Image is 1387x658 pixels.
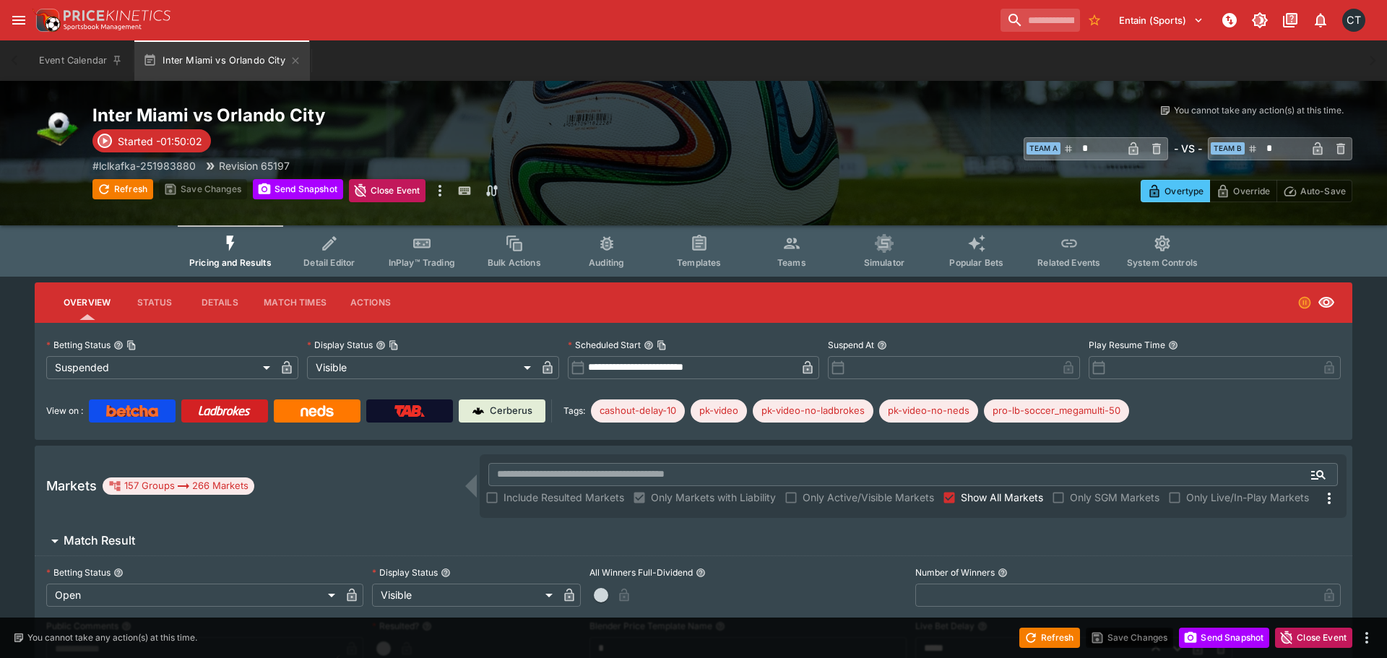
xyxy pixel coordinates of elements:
p: Copy To Clipboard [92,158,196,173]
button: Close Event [349,179,426,202]
span: Bulk Actions [488,257,541,268]
button: Betting Status [113,568,124,578]
p: Display Status [307,339,373,351]
span: Templates [677,257,721,268]
label: View on : [46,399,83,423]
div: Betting Target: cerberus [591,399,685,423]
p: Betting Status [46,339,111,351]
button: Event Calendar [30,40,131,81]
p: Override [1233,183,1270,199]
button: Copy To Clipboard [657,340,667,350]
label: Tags: [563,399,585,423]
button: Copy To Clipboard [126,340,137,350]
p: All Winners Full-Dividend [589,566,693,579]
div: Open [46,584,340,607]
p: Scheduled Start [568,339,641,351]
div: Start From [1141,180,1352,202]
div: Event type filters [178,225,1209,277]
span: Only Active/Visible Markets [803,490,934,505]
span: Teams [777,257,806,268]
img: Sportsbook Management [64,24,142,30]
div: Cameron Tarver [1342,9,1365,32]
h6: Match Result [64,533,135,548]
span: Popular Bets [949,257,1003,268]
p: Cerberus [490,404,532,418]
span: Detail Editor [303,257,355,268]
button: Copy To Clipboard [389,340,399,350]
p: Display Status [372,566,438,579]
button: Select Tenant [1110,9,1212,32]
svg: Suspended [1297,295,1312,310]
h2: Copy To Clipboard [92,104,722,126]
p: Started -01:50:02 [118,134,202,149]
span: Include Resulted Markets [504,490,624,505]
button: Display Status [441,568,451,578]
div: Suspended [46,356,275,379]
button: more [431,179,449,202]
button: Number of Winners [998,568,1008,578]
div: 157 Groups 266 Markets [108,477,249,495]
span: pk-video-no-neds [879,404,978,418]
svg: More [1321,490,1338,507]
button: open drawer [6,7,32,33]
button: Open [1305,462,1331,488]
button: Status [122,285,187,320]
button: Refresh [92,179,153,199]
button: Auto-Save [1276,180,1352,202]
p: You cannot take any action(s) at this time. [1174,104,1344,117]
button: Inter Miami vs Orlando City [134,40,310,81]
button: Refresh [1019,628,1080,648]
p: Play Resume Time [1089,339,1165,351]
p: Betting Status [46,566,111,579]
button: Display StatusCopy To Clipboard [376,340,386,350]
span: pro-lb-soccer_megamulti-50 [984,404,1129,418]
span: System Controls [1127,257,1198,268]
button: Play Resume Time [1168,340,1178,350]
p: You cannot take any action(s) at this time. [27,631,197,644]
button: NOT Connected to PK [1217,7,1243,33]
button: Match Times [252,285,338,320]
img: Betcha [106,405,158,417]
img: Ladbrokes [198,405,251,417]
div: Betting Target: cerberus [984,399,1129,423]
button: Suspend At [877,340,887,350]
img: PriceKinetics Logo [32,6,61,35]
span: Simulator [864,257,904,268]
button: Close Event [1275,628,1352,648]
img: Cerberus [472,405,484,417]
button: Documentation [1277,7,1303,33]
button: Send Snapshot [253,179,343,199]
input: search [1001,9,1080,32]
button: Overview [52,285,122,320]
button: more [1358,629,1375,646]
h5: Markets [46,477,97,494]
button: Scheduled StartCopy To Clipboard [644,340,654,350]
button: Override [1209,180,1276,202]
button: Toggle light/dark mode [1247,7,1273,33]
img: TabNZ [394,405,425,417]
span: Only Markets with Liability [651,490,776,505]
button: Notifications [1308,7,1334,33]
span: pk-video [691,404,747,418]
button: Details [187,285,252,320]
div: Betting Target: cerberus [753,399,873,423]
span: Auditing [589,257,624,268]
p: Suspend At [828,339,874,351]
button: Actions [338,285,403,320]
p: Overtype [1165,183,1204,199]
div: Visible [307,356,536,379]
span: Only SGM Markets [1070,490,1159,505]
svg: Visible [1318,294,1335,311]
p: Revision 65197 [219,158,290,173]
button: Match Result [35,527,1352,555]
div: Visible [372,584,558,607]
span: Pricing and Results [189,257,272,268]
span: Related Events [1037,257,1100,268]
span: Show All Markets [961,490,1043,505]
p: Number of Winners [915,566,995,579]
div: Betting Target: cerberus [879,399,978,423]
img: PriceKinetics [64,10,170,21]
span: Team A [1027,142,1060,155]
span: pk-video-no-ladbrokes [753,404,873,418]
img: Neds [301,405,333,417]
